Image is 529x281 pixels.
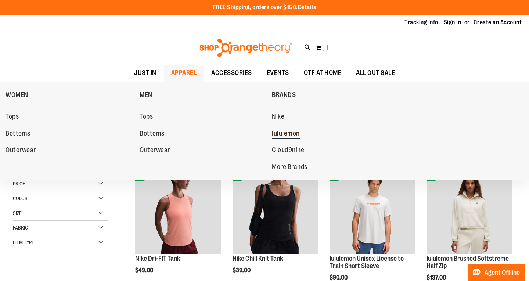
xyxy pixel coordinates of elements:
span: 1 [325,44,328,51]
span: Tops [6,113,19,122]
span: JUST IN [134,65,156,81]
span: $137.00 [427,274,447,281]
span: $90.00 [330,274,349,281]
span: More Brands [272,163,307,172]
img: Nike Dri-FIT Tank [135,168,221,254]
span: EVENTS [267,65,289,81]
a: lululemon Brushed Softstreme Half ZipNEW [427,168,512,255]
span: Agent Offline [485,269,520,276]
span: Color [13,195,28,201]
a: Nike Chill Knit TankNEW [233,168,319,255]
a: lululemon Unisex License to Train Short Sleeve [330,255,404,270]
span: BRANDS [272,91,296,100]
span: $49.00 [135,267,154,274]
a: lululemon Unisex License to Train Short SleeveNEW [330,168,415,255]
span: MEN [140,91,152,100]
span: Bottoms [6,130,30,139]
a: Tracking Info [404,18,438,26]
span: ACCESSORIES [211,65,252,81]
img: lululemon Unisex License to Train Short Sleeve [330,168,415,254]
a: Create an Account [474,18,522,26]
p: FREE Shipping, orders over $150. [213,3,316,12]
span: Fabric [13,225,28,231]
span: $39.00 [233,267,252,274]
span: OTF AT HOME [304,65,342,81]
span: Bottoms [140,130,165,139]
span: WOMEN [6,91,28,100]
span: Size [13,210,22,216]
img: lululemon Brushed Softstreme Half Zip [427,168,512,254]
span: Tops [140,113,153,122]
span: APPAREL [171,65,197,81]
a: Nike Dri-FIT TankNEW [135,168,221,255]
a: Details [298,4,316,11]
span: lululemon [272,130,300,139]
img: Shop Orangetheory [198,39,294,57]
a: Sign In [444,18,461,26]
span: Outerwear [6,146,36,155]
a: lululemon Brushed Softstreme Half Zip [427,255,509,270]
span: Item Type [13,239,34,245]
span: Cloud9nine [272,146,304,155]
span: Outerwear [140,146,170,155]
img: Nike Chill Knit Tank [233,168,319,254]
a: Nike Dri-FIT Tank [135,255,180,262]
a: Nike Chill Knit Tank [233,255,283,262]
button: Agent Offline [468,264,525,281]
span: Nike [272,113,284,122]
span: Price [13,181,25,187]
span: ALL OUT SALE [356,65,395,81]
